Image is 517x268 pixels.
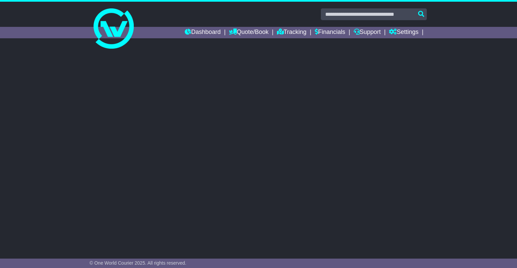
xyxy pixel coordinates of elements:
a: Tracking [277,27,306,38]
a: Support [354,27,381,38]
a: Settings [389,27,418,38]
a: Financials [315,27,345,38]
a: Dashboard [185,27,221,38]
a: Quote/Book [229,27,269,38]
span: © One World Courier 2025. All rights reserved. [90,260,186,266]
